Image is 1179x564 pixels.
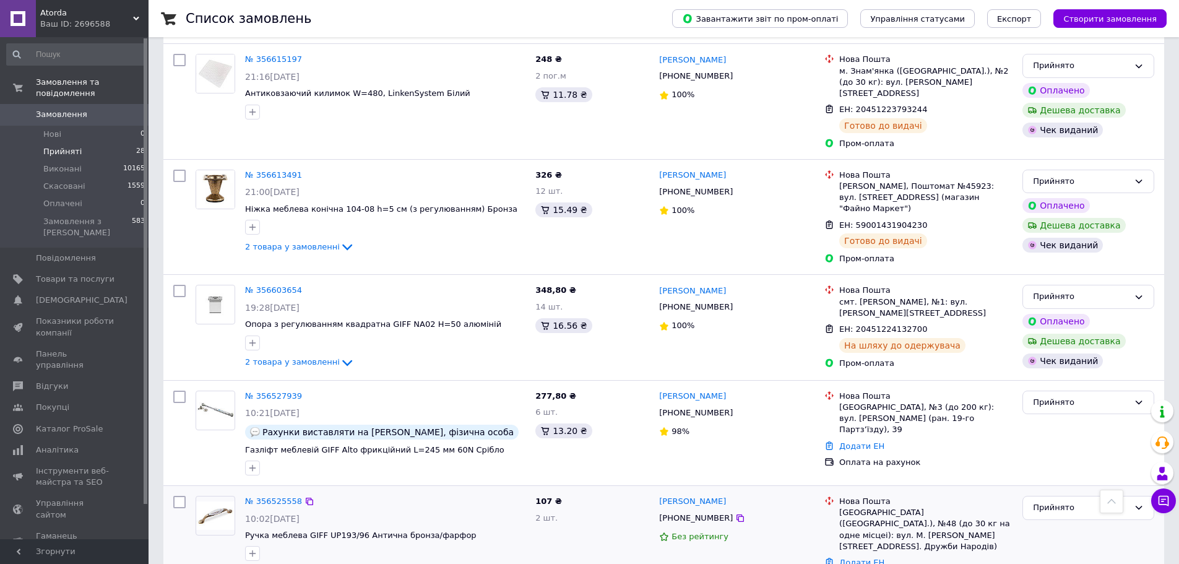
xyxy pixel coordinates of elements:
span: 28 [136,146,145,157]
span: ЕН: 20451224132700 [839,324,927,334]
div: Готово до видачі [839,233,927,248]
span: 277,80 ₴ [535,391,576,401]
span: 2 шт. [535,513,558,523]
a: Фото товару [196,285,235,324]
span: 2 товара у замовленні [245,242,340,251]
span: Показники роботи компанії [36,316,114,338]
span: Замовлення з [PERSON_NAME] [43,216,132,238]
div: 11.78 ₴ [535,87,592,102]
span: Виконані [43,163,82,175]
img: Фото товару [196,501,235,531]
div: Нова Пошта [839,496,1013,507]
span: 98% [672,427,689,436]
span: ЕН: 20451223793244 [839,105,927,114]
a: Ніжка меблева конічна 104-08 h=5 см (з регулюванням) Бронза [245,204,517,214]
div: Прийнято [1033,396,1129,409]
div: 13.20 ₴ [535,423,592,438]
span: 19:28[DATE] [245,303,300,313]
div: [PERSON_NAME], Поштомат №45923: вул. [STREET_ADDRESS] (магазин "Файно Маркет") [839,181,1013,215]
a: Фото товару [196,54,235,93]
span: Завантажити звіт по пром-оплаті [682,13,838,24]
span: Нові [43,129,61,140]
span: Без рейтингу [672,532,728,541]
span: ЕН: 59001431904230 [839,220,927,230]
span: 12 шт. [535,186,563,196]
div: [PHONE_NUMBER] [657,299,735,315]
span: Антиковзаючий килимок W=480, LinkenSystem Білий [245,89,470,98]
span: Інструменти веб-майстра та SEO [36,466,114,488]
div: Пром-оплата [839,358,1013,369]
span: 2 товара у замовленні [245,357,340,367]
img: Фото товару [196,54,235,93]
div: [GEOGRAPHIC_DATA], №3 (до 200 кг): вул. [PERSON_NAME] (ран. 19-го Партз’їзду), 39 [839,402,1013,436]
div: Дешева доставка [1022,218,1125,233]
span: Управління статусами [870,14,965,24]
div: Пром-оплата [839,138,1013,149]
div: Нова Пошта [839,170,1013,181]
div: [PHONE_NUMBER] [657,68,735,84]
div: [GEOGRAPHIC_DATA] ([GEOGRAPHIC_DATA].), №48 (до 30 кг на одне місцеі): вул. М. [PERSON_NAME][STRE... [839,507,1013,552]
a: № 356615197 [245,54,302,64]
a: [PERSON_NAME] [659,391,726,402]
span: 10165 [123,163,145,175]
button: Управління статусами [860,9,975,28]
span: Оплачені [43,198,82,209]
div: Пром-оплата [839,253,1013,264]
div: На шляху до одержувача [839,338,965,353]
span: 10:21[DATE] [245,408,300,418]
div: Чек виданий [1022,238,1103,253]
input: Пошук [6,43,146,66]
span: Прийняті [43,146,82,157]
span: Повідомлення [36,253,96,264]
img: Фото товару [196,170,235,209]
span: 107 ₴ [535,497,562,506]
button: Створити замовлення [1053,9,1167,28]
span: 248 ₴ [535,54,562,64]
div: Прийнято [1033,501,1129,514]
div: Оплачено [1022,314,1089,329]
span: Гаманець компанії [36,531,114,553]
span: Ручка меблева GIFF UP193/96 Антична бронза/фарфор [245,531,477,540]
div: Оплачено [1022,198,1089,213]
span: 348,80 ₴ [535,285,576,295]
a: Створити замовлення [1041,14,1167,23]
div: 15.49 ₴ [535,202,592,217]
div: Чек виданий [1022,354,1103,368]
a: [PERSON_NAME] [659,496,726,508]
span: 0 [140,198,145,209]
span: 100% [672,206,694,215]
span: 100% [672,90,694,99]
div: м. Знам'янка ([GEOGRAPHIC_DATA].), №2 (до 30 кг): вул. [PERSON_NAME][STREET_ADDRESS] [839,66,1013,100]
div: Дешева доставка [1022,103,1125,118]
a: Додати ЕН [839,441,884,451]
span: 14 шт. [535,302,563,311]
a: Газліфт меблевій GIFF Alto фрикційний L=245 мм 60N Срібло [245,445,504,454]
img: Фото товару [196,396,235,425]
span: 583 [132,216,145,238]
div: Прийнято [1033,290,1129,303]
img: :speech_balloon: [250,427,260,437]
a: № 356613491 [245,170,302,180]
span: 10:02[DATE] [245,514,300,524]
div: Прийнято [1033,59,1129,72]
span: 100% [672,321,694,330]
span: Замовлення [36,109,87,120]
span: Покупці [36,402,69,413]
span: Експорт [997,14,1032,24]
span: Рахунки виставляти на [PERSON_NAME], фізична особа [262,427,514,437]
div: Прийнято [1033,175,1129,188]
span: Каталог ProSale [36,423,103,435]
span: Товари та послуги [36,274,114,285]
a: [PERSON_NAME] [659,170,726,181]
div: [PHONE_NUMBER] [657,184,735,200]
div: смт. [PERSON_NAME], №1: вул. [PERSON_NAME][STREET_ADDRESS] [839,297,1013,319]
div: Оплата на рахунок [839,457,1013,468]
a: № 356527939 [245,391,302,401]
div: [PHONE_NUMBER] [657,510,735,526]
button: Експорт [987,9,1042,28]
span: Аналітика [36,445,79,456]
img: Фото товару [196,290,235,319]
span: Опора з регулюванням квадратна GIFF NA02 Н=50 алюміній [245,319,501,329]
span: Замовлення та повідомлення [36,77,149,99]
